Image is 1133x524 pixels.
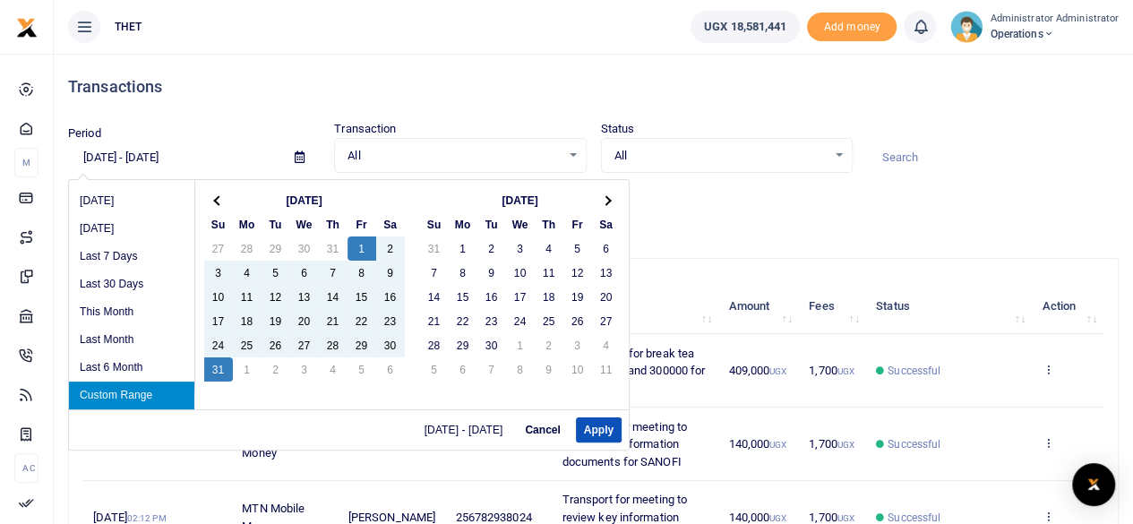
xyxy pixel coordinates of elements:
[990,26,1119,42] span: Operations
[506,212,535,236] th: We
[888,363,940,379] span: Successful
[950,11,983,43] img: profile-user
[506,261,535,285] td: 10
[683,11,807,43] li: Wallet ballance
[477,212,506,236] th: Tu
[376,309,405,333] td: 23
[691,11,800,43] a: UGX 18,581,441
[420,285,449,309] td: 14
[728,511,786,524] span: 140,000
[14,148,39,177] li: M
[477,285,506,309] td: 16
[477,357,506,382] td: 7
[592,261,621,285] td: 13
[592,212,621,236] th: Sa
[420,261,449,285] td: 7
[888,436,940,452] span: Successful
[950,11,1119,43] a: profile-user Administrator Administrator Operations
[233,333,262,357] td: 25
[563,333,592,357] td: 3
[290,333,319,357] td: 27
[449,333,477,357] td: 29
[449,188,592,212] th: [DATE]
[69,243,194,271] li: Last 7 Days
[1032,279,1103,334] th: Action: activate to sort column ascending
[204,212,233,236] th: Su
[601,120,635,138] label: Status
[262,333,290,357] td: 26
[319,285,348,309] td: 14
[1072,463,1115,506] div: Open Intercom Messenger
[535,309,563,333] td: 25
[449,309,477,333] td: 22
[69,298,194,326] li: This Month
[319,236,348,261] td: 31
[376,212,405,236] th: Sa
[809,511,854,524] span: 1,700
[420,236,449,261] td: 31
[517,417,568,442] button: Cancel
[769,513,786,523] small: UGX
[728,364,786,377] span: 409,000
[16,17,38,39] img: logo-small
[477,309,506,333] td: 23
[204,236,233,261] td: 27
[233,261,262,285] td: 4
[535,285,563,309] td: 18
[704,18,786,36] span: UGX 18,581,441
[614,147,827,165] span: All
[535,333,563,357] td: 2
[69,215,194,243] li: [DATE]
[69,382,194,409] li: Custom Range
[376,357,405,382] td: 6
[376,236,405,261] td: 2
[562,347,706,395] span: UGX 100000 for break tea plus snacks and 300000 for food
[449,357,477,382] td: 6
[69,187,194,215] li: [DATE]
[204,285,233,309] td: 10
[535,357,563,382] td: 9
[262,212,290,236] th: Tu
[233,357,262,382] td: 1
[204,333,233,357] td: 24
[204,261,233,285] td: 3
[563,309,592,333] td: 26
[319,309,348,333] td: 21
[233,309,262,333] td: 18
[348,309,376,333] td: 22
[592,357,621,382] td: 11
[506,309,535,333] td: 24
[837,513,854,523] small: UGX
[449,212,477,236] th: Mo
[348,147,560,165] span: All
[348,357,376,382] td: 5
[262,285,290,309] td: 12
[563,212,592,236] th: Fr
[592,285,621,309] td: 20
[809,437,854,451] span: 1,700
[807,19,897,32] a: Add money
[563,236,592,261] td: 5
[769,440,786,450] small: UGX
[290,212,319,236] th: We
[420,212,449,236] th: Su
[837,440,854,450] small: UGX
[420,309,449,333] td: 21
[16,20,38,33] a: logo-small logo-large logo-large
[477,333,506,357] td: 30
[69,354,194,382] li: Last 6 Month
[563,357,592,382] td: 10
[334,120,396,138] label: Transaction
[535,236,563,261] td: 4
[348,212,376,236] th: Fr
[420,357,449,382] td: 5
[506,333,535,357] td: 1
[449,261,477,285] td: 8
[807,13,897,42] li: Toup your wallet
[449,285,477,309] td: 15
[376,261,405,285] td: 9
[563,261,592,285] td: 12
[837,366,854,376] small: UGX
[807,13,897,42] span: Add money
[69,271,194,298] li: Last 30 Days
